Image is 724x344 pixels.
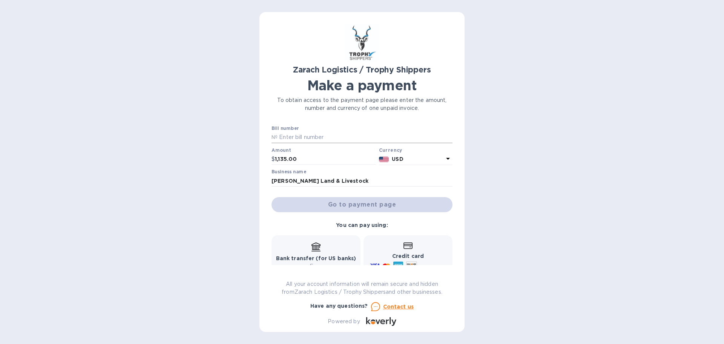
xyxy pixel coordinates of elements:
b: Credit card [392,253,424,259]
b: Bank transfer (for US banks) [276,255,356,261]
b: You can pay using: [336,222,388,228]
p: Free [276,262,356,270]
p: $ [271,155,275,163]
b: Zarach Logistics / Trophy Shippers [293,65,431,74]
img: USD [379,157,389,162]
label: Business name [271,170,306,174]
h1: Make a payment [271,77,452,93]
span: and more... [420,264,448,269]
input: Enter bill number [278,132,452,143]
b: Currency [379,147,402,153]
p: Powered by [328,318,360,325]
label: Bill number [271,126,299,131]
input: Enter business name [271,175,452,187]
p: All your account information will remain secure and hidden from Zarach Logistics / Trophy Shipper... [271,280,452,296]
b: Have any questions? [310,303,368,309]
label: Amount [271,148,291,153]
u: Contact us [383,304,414,310]
input: 0.00 [275,154,376,165]
p: To obtain access to the payment page please enter the amount, number and currency of one unpaid i... [271,96,452,112]
p: № [271,133,278,141]
b: USD [392,156,403,162]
